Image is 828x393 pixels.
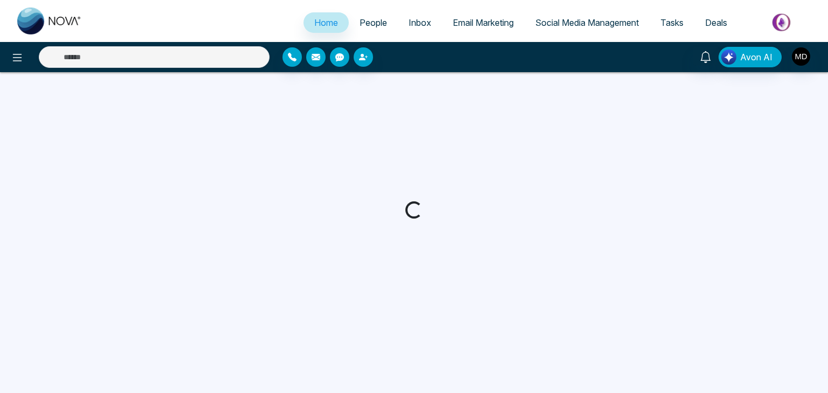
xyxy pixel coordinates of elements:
a: Home [303,12,349,33]
img: Nova CRM Logo [17,8,82,34]
img: Lead Flow [721,50,736,65]
a: Deals [694,12,738,33]
span: Avon AI [740,51,772,64]
a: Inbox [398,12,442,33]
span: Inbox [409,17,431,28]
img: Market-place.gif [743,10,822,34]
a: Social Media Management [525,12,650,33]
span: People [360,17,387,28]
img: User Avatar [792,47,810,66]
span: Tasks [660,17,684,28]
a: Tasks [650,12,694,33]
span: Email Marketing [453,17,514,28]
a: People [349,12,398,33]
span: Social Media Management [535,17,639,28]
a: Email Marketing [442,12,525,33]
span: Home [314,17,338,28]
button: Avon AI [719,47,782,67]
span: Deals [705,17,727,28]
